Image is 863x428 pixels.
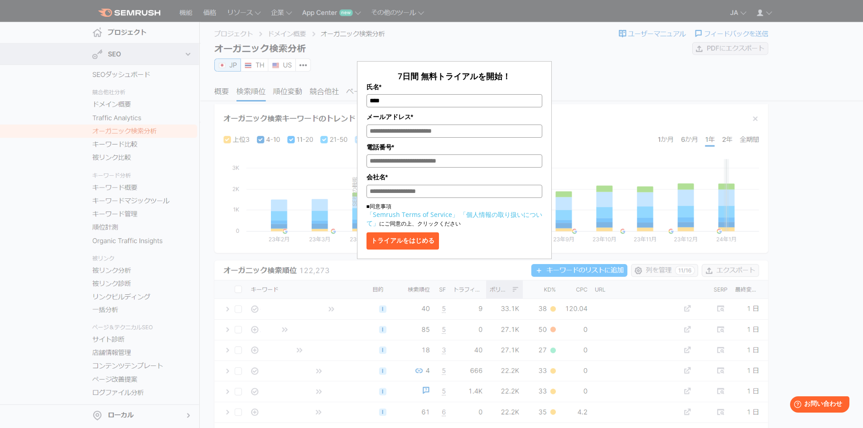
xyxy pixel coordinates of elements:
[366,112,542,122] label: メールアドレス*
[366,210,542,227] a: 「個人情報の取り扱いについて」
[366,202,542,228] p: ■同意事項 にご同意の上、クリックください
[782,393,853,418] iframe: Help widget launcher
[366,210,458,219] a: 「Semrush Terms of Service」
[398,71,511,82] span: 7日間 無料トライアルを開始！
[366,142,542,152] label: 電話番号*
[366,232,439,250] button: トライアルをはじめる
